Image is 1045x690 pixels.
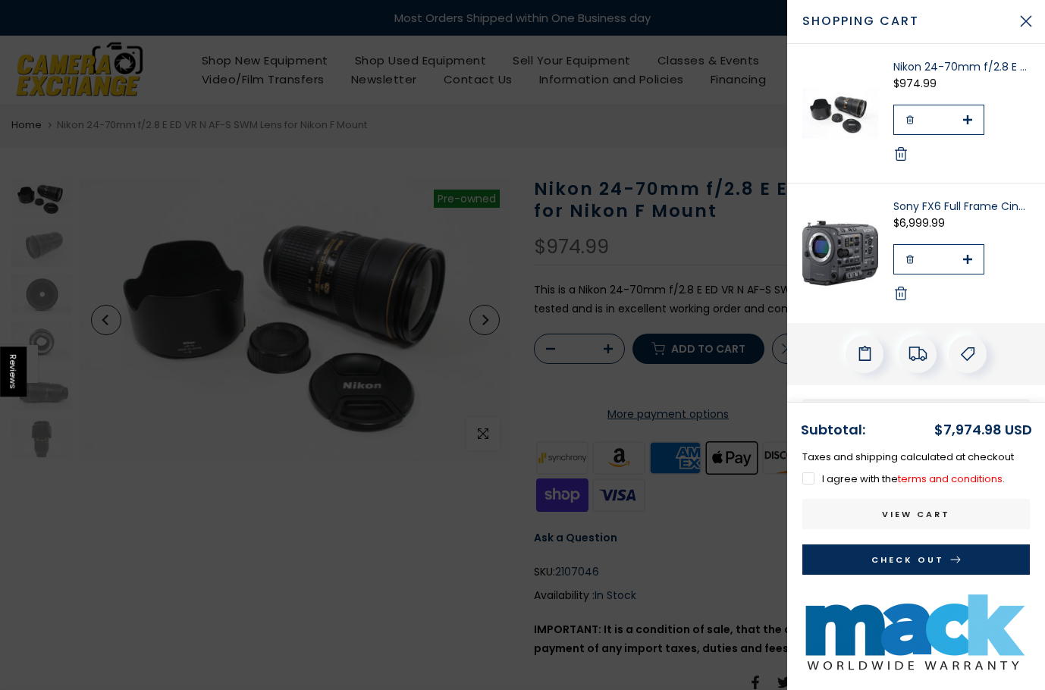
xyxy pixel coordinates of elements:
img: Mack Used 2 Year Warranty Under $500 Warranty Mack Warranty MACKU259 [802,590,1030,675]
a: View cart [802,499,1030,529]
a: Nikon 24-70mm f/2.8 E ED VR N AF-S SWM Lens for Nikon F Mount [893,59,1030,74]
div: $7,974.98 USD [934,418,1032,442]
p: Taxes and shipping calculated at checkout [802,448,1030,466]
a: Sony FX6 Full Frame Cinema Camera [893,199,1030,214]
button: Close Cart [1007,2,1045,40]
a: terms and conditions [898,472,1003,486]
div: $6,999.99 [893,214,1030,233]
label: I agree with the . [802,472,1005,486]
button: Check Out [802,544,1030,575]
img: Sony FX6 Full Frame Cinema Camera Video Equipment - Camcorders Sony SONYILMEFX6V [802,199,878,307]
strong: Subtotal: [801,420,865,439]
div: $974.99 [893,74,1030,93]
span: Shopping cart [802,12,1007,30]
div: You may also like [802,400,1030,436]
